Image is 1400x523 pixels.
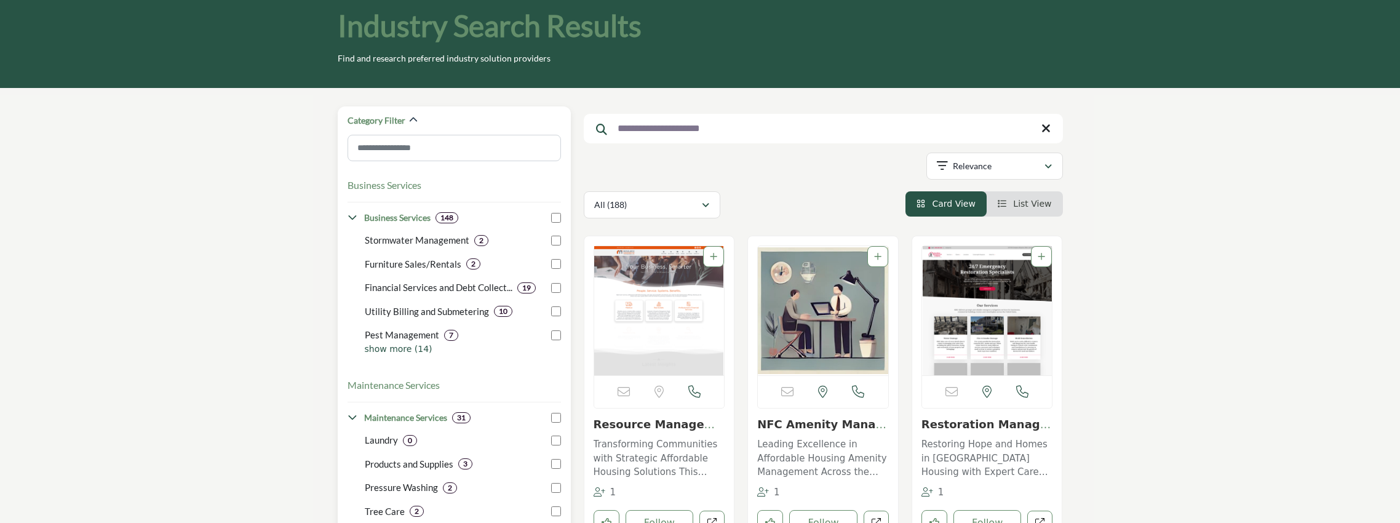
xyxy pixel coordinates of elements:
p: Products and Supplies: Supplies and products for property management and maintenance. [365,457,453,471]
b: 148 [440,214,453,222]
div: 2 Results For Pressure Washing [443,482,457,493]
img: Resource Management [594,246,725,375]
a: Open Listing in new tab [922,246,1052,375]
b: 7 [449,331,453,340]
a: NFC Amenity Manageme... [757,418,886,444]
div: 0 Results For Laundry [403,435,417,446]
span: Card View [932,199,975,209]
input: Search Keyword [584,114,1063,143]
h3: NFC Amenity Management [757,418,889,431]
div: 2 Results For Furniture Sales/Rentals [466,258,480,269]
div: 2 Results For Tree Care [410,506,424,517]
button: Business Services [348,178,421,193]
li: List View [987,191,1063,217]
a: Leading Excellence in Affordable Housing Amenity Management Across the Nation This company is a p... [757,434,889,479]
span: 1 [938,487,944,498]
h2: Category Filter [348,114,405,127]
a: Transforming Communities with Strategic Affordable Housing Solutions This company is an innovativ... [594,434,725,479]
p: Pressure Washing: High-pressure washing services for outdoor surfaces. [365,481,438,495]
p: Relevance [953,160,992,172]
input: Select Utility Billing and Submetering checkbox [551,306,561,316]
p: Utility Billing and Submetering: Billing and metering systems for utilities in managed properties. [365,305,489,319]
a: View List [998,199,1052,209]
h4: Business Services: Solutions to enhance operations, streamline processes, and support financial a... [364,212,431,224]
p: Tree Care: Professional tree care and maintenance services. [365,505,405,519]
button: All (188) [584,191,720,218]
h3: Resource Management [594,418,725,431]
div: 2 Results For Stormwater Management [474,235,488,246]
p: Transforming Communities with Strategic Affordable Housing Solutions This company is an innovativ... [594,437,725,479]
div: 7 Results For Pest Management [444,330,458,341]
div: 10 Results For Utility Billing and Submetering [494,306,512,317]
b: 19 [522,284,531,292]
div: 31 Results For Maintenance Services [452,412,471,423]
a: View Card [917,199,976,209]
h3: Restoration Management Company [921,418,1053,431]
input: Select Pest Management checkbox [551,330,561,340]
span: List View [1013,199,1051,209]
b: 10 [499,307,507,316]
p: Financial Services and Debt Collection: Financial management services, including debt recovery so... [365,281,512,295]
input: Select Laundry checkbox [551,436,561,445]
img: NFC Amenity Management [758,246,888,375]
b: 2 [448,484,452,492]
input: Select Stormwater Management checkbox [551,236,561,246]
div: Followers [594,485,616,500]
span: 1 [610,487,616,498]
div: 19 Results For Financial Services and Debt Collection [517,282,536,293]
p: Stormwater Management: Management and planning of stormwater systems and compliance. [365,233,469,247]
b: 3 [463,460,467,468]
b: 0 [408,436,412,445]
p: Furniture Sales/Rentals: Sales and rental solutions for furniture in residential or commercial pr... [365,257,461,271]
a: Add To List [1038,252,1045,261]
a: Resource Management [594,418,723,444]
input: Select Furniture Sales/Rentals checkbox [551,259,561,269]
input: Select Business Services checkbox [551,213,561,223]
b: 2 [415,507,419,516]
div: 3 Results For Products and Supplies [458,458,472,469]
span: 1 [774,487,780,498]
b: 2 [471,260,475,268]
a: Add To List [710,252,717,261]
button: Maintenance Services [348,378,440,393]
p: Restoring Hope and Homes in [GEOGRAPHIC_DATA] Housing with Expert Care and Innovation Operating w... [921,437,1053,479]
p: Pest Management: Comprehensive pest control services for properties. [365,328,439,342]
b: 31 [457,413,466,422]
div: 148 Results For Business Services [436,212,458,223]
p: Laundry [365,433,398,447]
p: Find and research preferred industry solution providers [338,52,551,65]
input: Select Maintenance Services checkbox [551,413,561,423]
div: Followers [757,485,780,500]
input: Select Tree Care checkbox [551,506,561,516]
p: All (188) [594,199,627,211]
h4: Maintenance Services: Services focused on property upkeep, ensuring safety, cleanliness, and long... [364,412,447,424]
img: Restoration Management Company [922,246,1052,375]
input: Select Financial Services and Debt Collection checkbox [551,283,561,293]
a: Open Listing in new tab [758,246,888,375]
a: Add To List [874,252,881,261]
input: Select Products and Supplies checkbox [551,459,561,469]
a: Restoring Hope and Homes in [GEOGRAPHIC_DATA] Housing with Expert Care and Innovation Operating w... [921,434,1053,479]
b: 2 [479,236,483,245]
div: Followers [921,485,944,500]
h1: Industry Search Results [338,7,642,45]
input: Search Category [348,135,561,161]
p: show more (14) [365,343,561,356]
a: Open Listing in new tab [594,246,725,375]
a: Restoration Manageme... [921,418,1051,444]
button: Relevance [926,153,1063,180]
p: Leading Excellence in Affordable Housing Amenity Management Across the Nation This company is a p... [757,437,889,479]
input: Select Pressure Washing checkbox [551,483,561,493]
li: Card View [905,191,987,217]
